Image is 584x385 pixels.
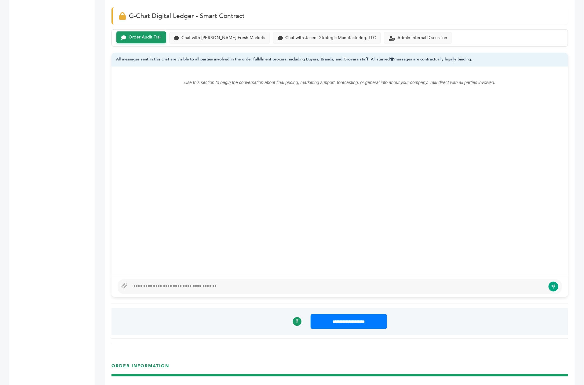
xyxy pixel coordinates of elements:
div: Chat with Jacent Strategic Manufacturing, LLC [285,35,376,41]
span: G-Chat Digital Ledger - Smart Contract [129,12,245,20]
a: ? [293,317,301,326]
div: Chat with [PERSON_NAME] Fresh Markets [181,35,265,41]
p: Use this section to begin the conversation about final pricing, marketing support, forecasting, o... [124,79,556,86]
h3: ORDER INFORMATION [111,363,568,374]
div: Admin Internal Discussion [397,35,447,41]
div: Order Audit Trail [129,35,161,40]
div: All messages sent in this chat are visible to all parties involved in the order fulfillment proce... [111,53,568,67]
